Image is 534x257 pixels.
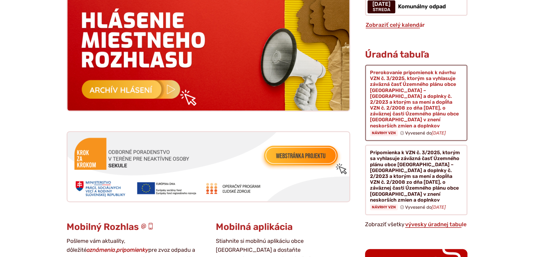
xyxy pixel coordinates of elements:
[405,221,467,228] a: Zobraziť celú úradnú tabuľu
[372,1,390,7] span: [DATE]
[117,247,148,253] strong: pripomienky
[365,50,429,60] h3: Úradná tabuľa
[216,222,350,232] h3: Mobilná aplikácia
[365,65,467,141] a: Prerokovanie pripomienok k návrhu VZN č. 3/2025, ktorým sa vyhlasuje záväzná časť Územného plánu ...
[365,145,467,215] a: Pripomienka k VZN č. 3/2025, ktorým sa vyhlasuje záväzná časť Územného plánu obce [GEOGRAPHIC_DAT...
[365,220,467,229] p: Zobraziť všetky
[87,247,115,253] strong: oznámenia
[372,7,390,12] span: streda
[398,3,446,10] span: Komunálny odpad
[67,222,201,232] h3: Mobilný Rozhlas
[365,22,425,28] a: Zobraziť celý kalendár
